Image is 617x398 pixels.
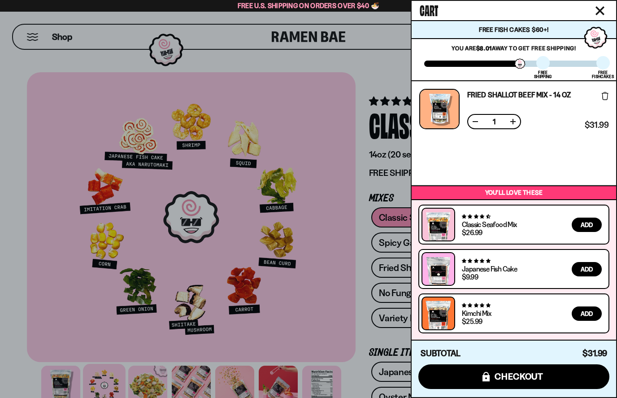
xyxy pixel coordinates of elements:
[462,273,478,280] div: $9.99
[462,229,482,236] div: $26.99
[462,214,490,219] span: 4.68 stars
[467,91,571,98] a: Fried Shallot Beef Mix - 14 OZ
[592,70,614,79] div: Free Fishcakes
[420,0,438,18] span: Cart
[572,218,602,232] button: Add
[487,118,501,125] span: 1
[414,188,614,197] p: You’ll love these
[585,121,608,129] span: $31.99
[495,372,543,381] span: checkout
[418,364,609,389] button: checkout
[476,44,492,52] strong: $8.01
[424,44,604,52] p: You are away to get Free Shipping!
[572,306,602,321] button: Add
[462,309,491,318] a: Kimchi Mix
[581,311,593,317] span: Add
[593,4,607,17] button: Close cart
[479,26,548,34] span: Free Fish Cakes $60+!
[582,348,607,359] span: $31.99
[462,318,482,325] div: $25.99
[572,262,602,276] button: Add
[421,349,461,358] h4: Subtotal
[462,220,517,229] a: Classic Seafood Mix
[462,264,517,273] a: Japanese Fish Cake
[534,70,552,79] div: Free Shipping
[462,258,490,264] span: 4.77 stars
[238,1,380,10] span: Free U.S. Shipping on Orders over $40 🍜
[581,222,593,228] span: Add
[581,266,593,272] span: Add
[462,302,490,308] span: 4.76 stars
